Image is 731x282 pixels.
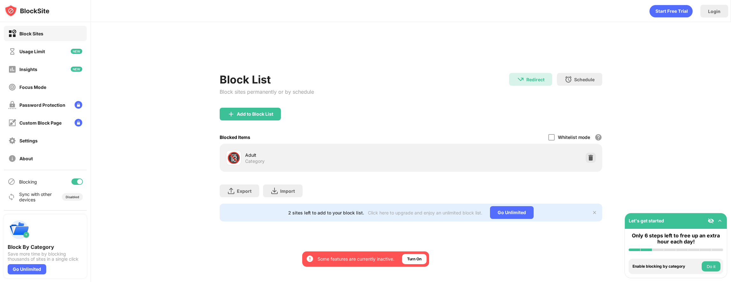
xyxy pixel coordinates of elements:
img: error-circle-white.svg [306,255,314,263]
img: omni-setup-toggle.svg [717,218,723,224]
img: insights-off.svg [8,65,16,73]
img: logo-blocksite.svg [4,4,49,17]
div: Block List [220,73,314,86]
div: Focus Mode [19,84,46,90]
img: lock-menu.svg [75,119,82,127]
div: Some features are currently inactive. [318,256,394,262]
div: Settings [19,138,38,143]
img: sync-icon.svg [8,193,15,201]
img: settings-off.svg [8,137,16,145]
div: Export [237,188,252,194]
img: focus-off.svg [8,83,16,91]
img: blocking-icon.svg [8,178,15,185]
div: Import [280,188,295,194]
div: Block By Category [8,244,83,250]
img: lock-menu.svg [75,101,82,109]
div: Add to Block List [237,112,273,117]
div: Blocked Items [220,134,250,140]
div: animation [649,5,693,18]
button: Do it [702,261,720,271]
div: Enable blocking by category [632,264,700,269]
div: Go Unlimited [490,206,534,219]
img: x-button.svg [592,210,597,215]
img: push-categories.svg [8,218,31,241]
div: Disabled [66,195,79,199]
div: Category [245,158,265,164]
div: Go Unlimited [8,264,46,274]
div: Turn On [407,256,421,262]
img: block-on.svg [8,30,16,38]
div: Whitelist mode [558,134,590,140]
div: Redirect [526,77,545,82]
div: Sync with other devices [19,192,52,202]
div: Block Sites [19,31,43,36]
img: eye-not-visible.svg [708,218,714,224]
div: Let's get started [629,218,664,223]
div: Login [708,9,720,14]
div: Only 6 steps left to free up an extra hour each day! [629,233,723,245]
div: Schedule [574,77,595,82]
iframe: Banner [220,40,602,65]
div: About [19,156,33,161]
div: 🔞 [227,151,240,164]
img: password-protection-off.svg [8,101,16,109]
img: new-icon.svg [71,67,82,72]
img: customize-block-page-off.svg [8,119,16,127]
div: Block sites permanently or by schedule [220,89,314,95]
div: Usage Limit [19,49,45,54]
div: 2 sites left to add to your block list. [288,210,364,215]
div: Custom Block Page [19,120,62,126]
div: Adult [245,152,411,158]
img: time-usage-off.svg [8,47,16,55]
div: Save more time by blocking thousands of sites in a single click [8,251,83,262]
div: Password Protection [19,102,65,108]
div: Insights [19,67,37,72]
img: new-icon.svg [71,49,82,54]
div: Click here to upgrade and enjoy an unlimited block list. [368,210,482,215]
div: Blocking [19,179,37,184]
img: about-off.svg [8,155,16,163]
